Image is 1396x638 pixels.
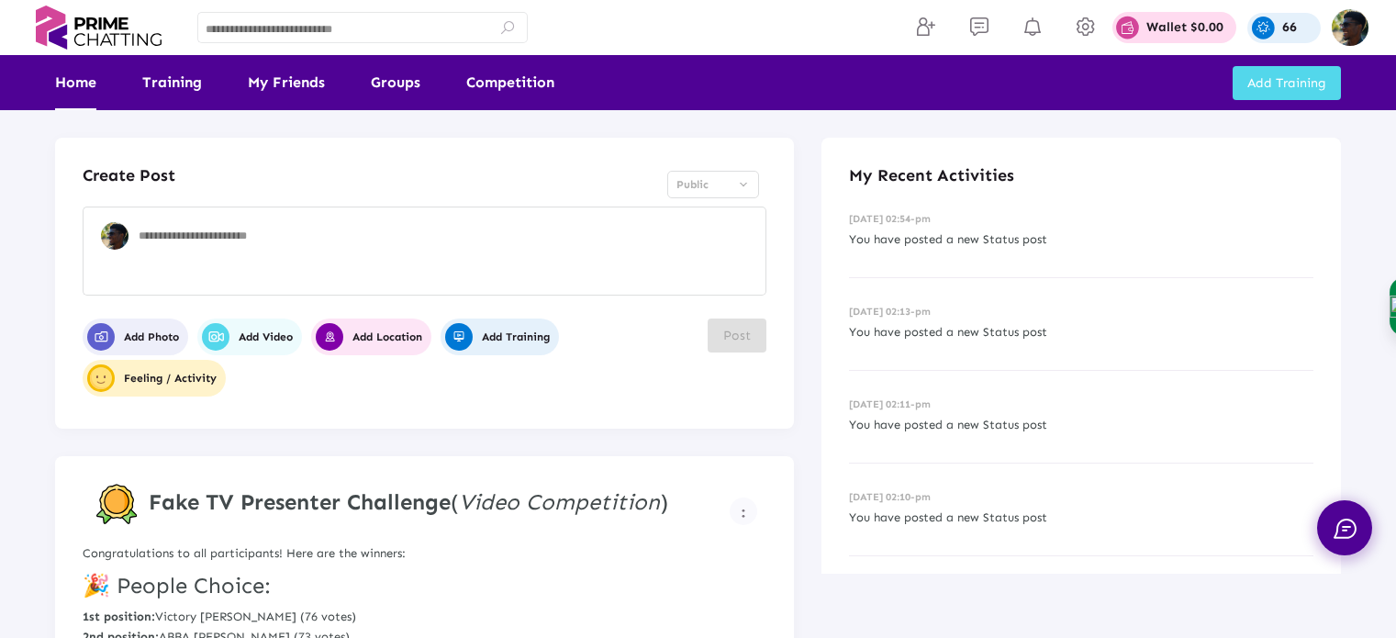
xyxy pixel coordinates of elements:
[87,323,179,351] span: Add Photo
[849,213,1313,225] h6: [DATE] 02:54-pm
[316,323,422,351] span: Add Location
[849,165,1313,185] h4: My Recent Activities
[87,364,217,392] span: Feeling / Activity
[83,573,766,599] h4: 🎉 People Choice:
[849,491,1313,503] h6: [DATE] 02:10-pm
[1247,75,1326,91] span: Add Training
[83,543,766,564] p: Congratulations to all participants! Here are the winners:
[1233,66,1341,100] button: Add Training
[371,55,420,110] a: Groups
[708,319,766,353] button: Post
[1282,21,1297,34] p: 66
[83,607,766,627] li: Victory [PERSON_NAME] (76 votes)
[149,489,668,516] h4: ( )
[1334,519,1357,539] img: chat.svg
[28,6,170,50] img: logo
[197,319,302,355] button: Add Video
[96,484,138,525] img: competition-badge.svg
[849,415,1313,435] p: You have posted a new Status post
[667,171,759,198] mat-select: Select Privacy
[742,509,745,518] img: more
[849,508,1313,528] p: You have posted a new Status post
[849,229,1313,250] p: You have posted a new Status post
[83,165,175,185] h4: Create Post
[1332,9,1368,46] img: img
[248,55,325,110] a: My Friends
[311,319,431,355] button: Add Location
[849,306,1313,318] h6: [DATE] 02:13-pm
[149,488,451,515] strong: Fake TV Presenter Challenge
[723,328,751,343] span: Post
[202,323,293,351] span: Add Video
[1146,21,1223,34] p: Wallet $0.00
[142,55,202,110] a: Training
[90,367,112,389] img: user-profile
[445,323,550,351] span: Add Training
[849,322,1313,342] p: You have posted a new Status post
[730,498,757,525] button: Example icon-button with a menu
[83,319,188,355] button: Add Photo
[441,319,559,355] button: Add Training
[849,398,1313,410] h6: [DATE] 02:11-pm
[466,55,554,110] a: Competition
[459,488,660,515] i: Video Competition
[676,178,709,191] span: Public
[83,360,226,397] button: user-profileFeeling / Activity
[101,222,128,250] img: user-profile
[83,610,155,623] strong: 1st position:
[55,55,96,110] a: Home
